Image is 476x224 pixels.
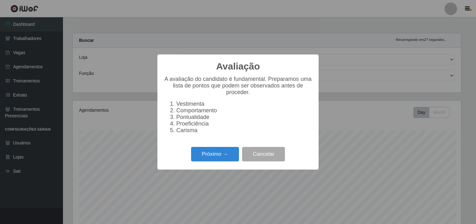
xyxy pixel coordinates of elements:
[176,114,312,120] li: Pontualidade
[176,101,312,107] li: Vestimenta
[176,120,312,127] li: Proeficiência
[164,76,312,96] p: A avaliação do candidato é fundamental. Preparamos uma lista de pontos que podem ser observados a...
[191,147,239,162] button: Próximo →
[216,61,260,72] h2: Avaliação
[242,147,285,162] button: Cancelar
[176,107,312,114] li: Comportamento
[176,127,312,134] li: Carisma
